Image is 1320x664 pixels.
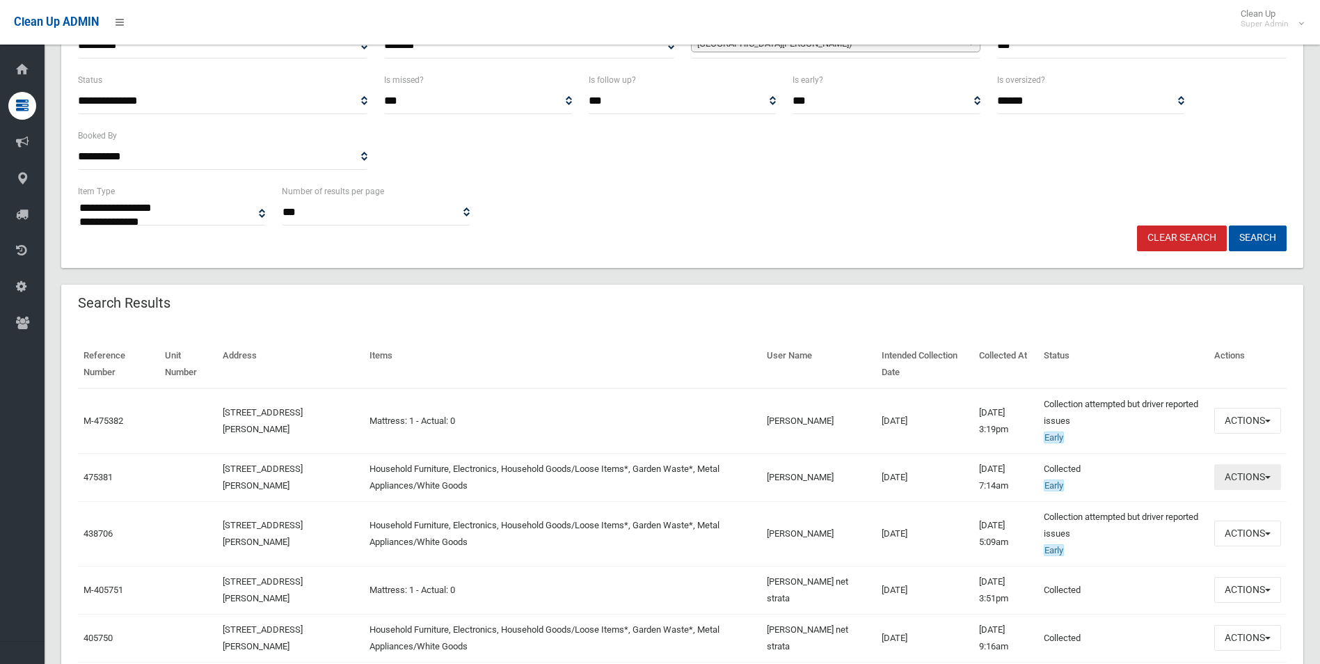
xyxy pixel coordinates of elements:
td: [DATE] 3:51pm [973,566,1038,614]
label: Booked By [78,128,117,143]
th: Intended Collection Date [876,340,973,388]
a: [STREET_ADDRESS][PERSON_NAME] [223,576,303,603]
th: Reference Number [78,340,159,388]
td: [DATE] 5:09am [973,501,1038,566]
button: Actions [1214,625,1281,651]
button: Actions [1214,521,1281,546]
td: [PERSON_NAME] [761,453,876,501]
button: Actions [1214,464,1281,490]
a: [STREET_ADDRESS][PERSON_NAME] [223,520,303,547]
a: M-475382 [84,416,123,426]
td: [PERSON_NAME] net strata [761,566,876,614]
td: [DATE] [876,566,973,614]
a: Clear Search [1137,226,1227,251]
td: [DATE] 3:19pm [973,388,1038,454]
th: Address [217,340,364,388]
label: Is missed? [384,72,424,88]
a: 438706 [84,528,113,539]
td: Collected [1038,566,1209,614]
td: [DATE] [876,388,973,454]
th: Items [364,340,761,388]
a: [STREET_ADDRESS][PERSON_NAME] [223,407,303,434]
td: Mattress: 1 - Actual: 0 [364,566,761,614]
td: Collected [1038,453,1209,501]
span: Clean Up [1234,8,1303,29]
label: Item Type [78,184,115,199]
td: Collection attempted but driver reported issues [1038,501,1209,566]
button: Actions [1214,408,1281,434]
td: [DATE] [876,501,973,566]
label: Is oversized? [997,72,1045,88]
span: Early [1044,432,1064,443]
td: Household Furniture, Electronics, Household Goods/Loose Items*, Garden Waste*, Metal Appliances/W... [364,501,761,566]
span: Early [1044,480,1064,491]
th: User Name [761,340,876,388]
button: Search [1229,226,1287,251]
td: [PERSON_NAME] [761,388,876,454]
a: [STREET_ADDRESS][PERSON_NAME] [223,624,303,651]
td: [DATE] [876,453,973,501]
th: Status [1038,340,1209,388]
header: Search Results [61,290,187,317]
td: Mattress: 1 - Actual: 0 [364,388,761,454]
td: Collection attempted but driver reported issues [1038,388,1209,454]
td: Household Furniture, Electronics, Household Goods/Loose Items*, Garden Waste*, Metal Appliances/W... [364,614,761,662]
a: M-405751 [84,585,123,595]
td: [PERSON_NAME] [761,501,876,566]
label: Is follow up? [589,72,636,88]
th: Collected At [973,340,1038,388]
label: Is early? [793,72,823,88]
a: [STREET_ADDRESS][PERSON_NAME] [223,464,303,491]
small: Super Admin [1241,19,1289,29]
label: Number of results per page [282,184,384,199]
span: Early [1044,544,1064,556]
td: Household Furniture, Electronics, Household Goods/Loose Items*, Garden Waste*, Metal Appliances/W... [364,453,761,501]
label: Status [78,72,102,88]
th: Actions [1209,340,1287,388]
a: 405750 [84,633,113,643]
td: [DATE] 9:16am [973,614,1038,662]
span: Clean Up ADMIN [14,15,99,29]
td: Collected [1038,614,1209,662]
a: 475381 [84,472,113,482]
td: [PERSON_NAME] net strata [761,614,876,662]
td: [DATE] [876,614,973,662]
td: [DATE] 7:14am [973,453,1038,501]
th: Unit Number [159,340,218,388]
button: Actions [1214,577,1281,603]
